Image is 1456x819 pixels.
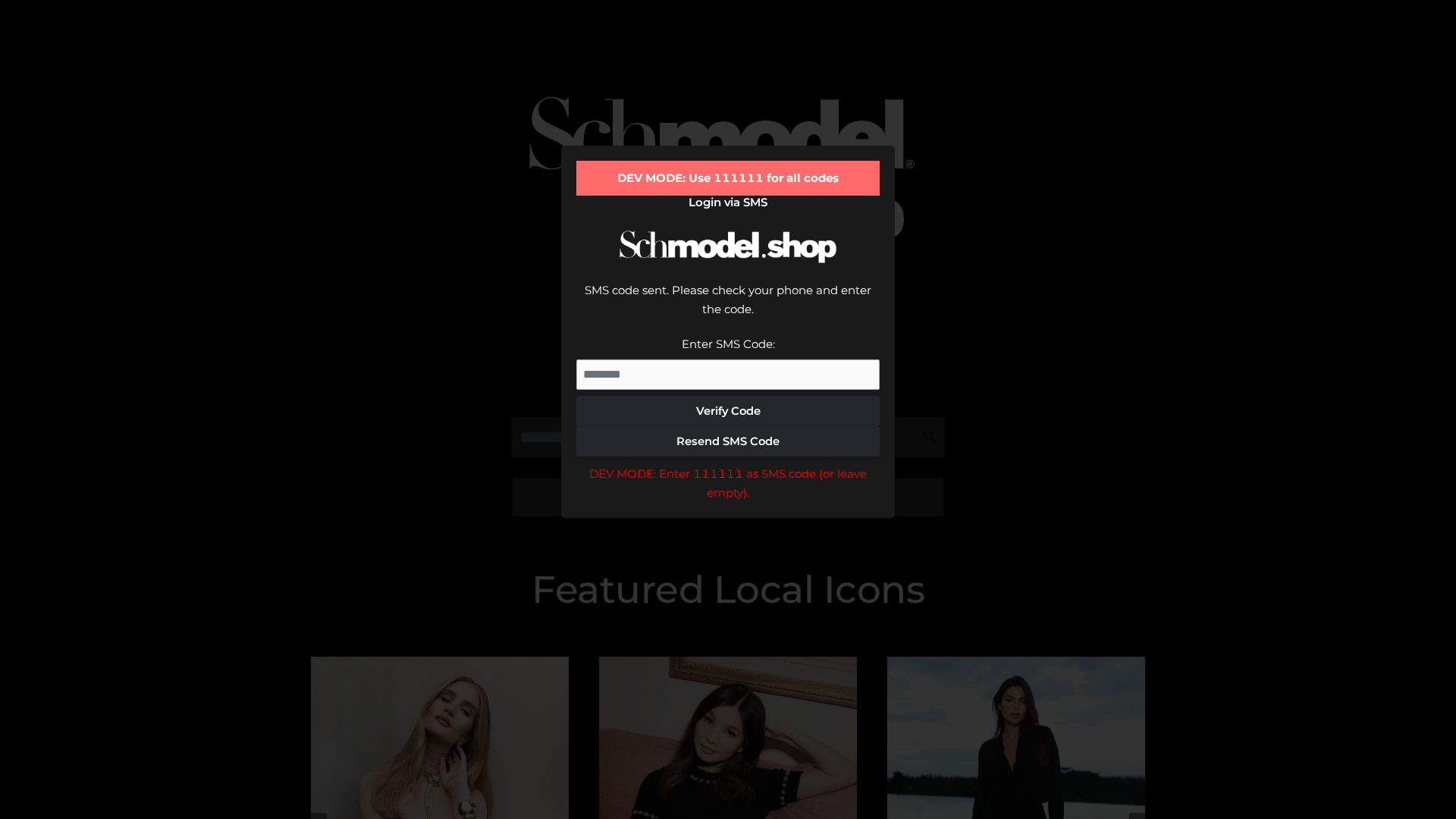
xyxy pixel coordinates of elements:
[576,396,880,426] button: Verify Code
[614,217,842,277] img: Schmodel Logo
[682,337,775,351] label: Enter SMS Code:
[576,464,880,503] div: DEV MODE: Enter 111111 as SMS code (or leave empty).
[576,281,880,334] div: SMS code sent. Please check your phone and enter the code.
[576,196,880,209] h2: Login via SMS
[576,426,880,457] button: Resend SMS Code
[576,161,880,196] div: DEV MODE: Use 111111 for all codes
